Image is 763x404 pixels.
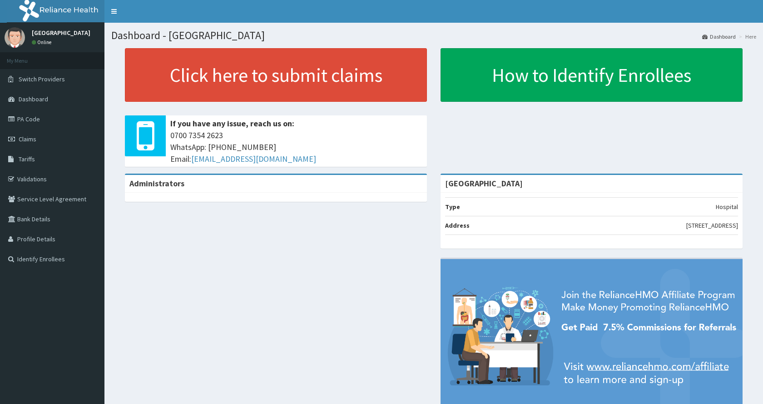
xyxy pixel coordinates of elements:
img: User Image [5,27,25,48]
a: How to Identify Enrollees [441,48,743,102]
span: Tariffs [19,155,35,163]
p: Hospital [716,202,738,211]
h1: Dashboard - [GEOGRAPHIC_DATA] [111,30,756,41]
a: Click here to submit claims [125,48,427,102]
b: Administrators [129,178,184,189]
a: Dashboard [702,33,736,40]
li: Here [737,33,756,40]
b: Type [445,203,460,211]
span: 0700 7354 2623 WhatsApp: [PHONE_NUMBER] Email: [170,130,422,165]
a: [EMAIL_ADDRESS][DOMAIN_NAME] [191,154,316,164]
p: [GEOGRAPHIC_DATA] [32,30,90,36]
b: If you have any issue, reach us on: [170,118,294,129]
a: Online [32,39,54,45]
span: Dashboard [19,95,48,103]
span: Claims [19,135,36,143]
strong: [GEOGRAPHIC_DATA] [445,178,523,189]
p: [STREET_ADDRESS] [686,221,738,230]
span: Switch Providers [19,75,65,83]
b: Address [445,221,470,229]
